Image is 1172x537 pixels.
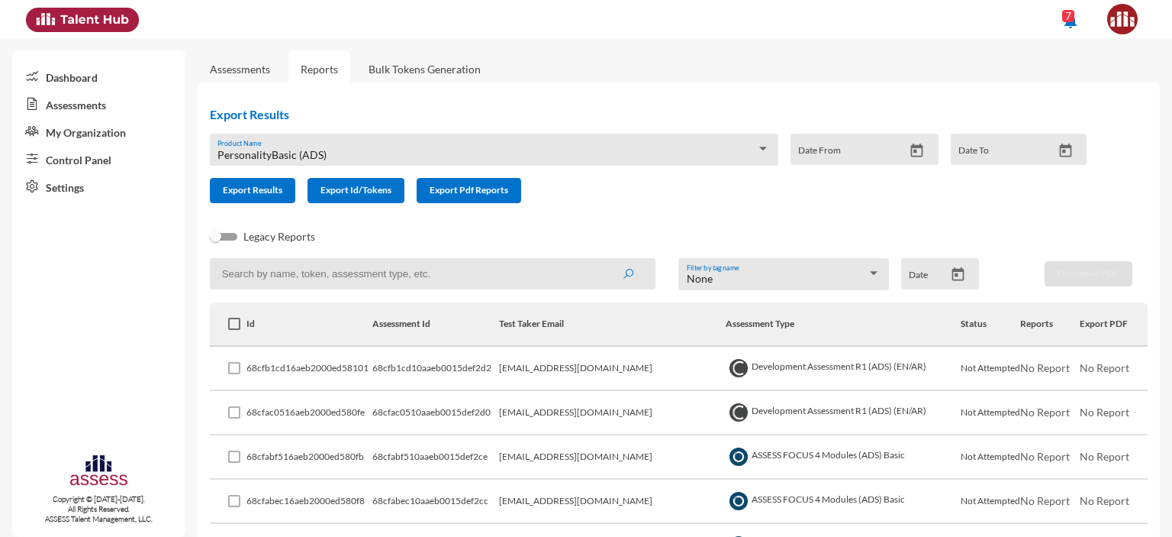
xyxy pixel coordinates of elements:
th: Test Taker Email [499,302,726,347]
td: [EMAIL_ADDRESS][DOMAIN_NAME] [499,435,726,480]
th: Export PDF [1080,302,1148,347]
button: Export Id/Tokens [307,178,404,203]
span: PersonalityBasic (ADS) [217,148,327,161]
span: No Report [1080,494,1129,507]
button: Export Pdf Reports [417,178,521,203]
button: Export Results [210,178,295,203]
mat-icon: notifications [1061,11,1080,30]
a: Control Panel [12,145,185,173]
td: 68cfabf516aeb2000ed580fb [246,435,372,480]
td: 68cfb1cd16aeb2000ed58101 [246,347,372,391]
input: Search by name, token, assessment type, etc. [210,258,655,290]
h2: Export Results [210,107,1099,121]
td: ASSESS FOCUS 4 Modules (ADS) Basic [726,435,960,480]
th: Status [961,302,1020,347]
a: Bulk Tokens Generation [356,50,493,88]
span: Export Results [223,184,282,196]
td: ASSESS FOCUS 4 Modules (ADS) Basic [726,480,960,524]
td: 68cfabec10aaeb0015def2cc [372,480,499,524]
span: Download PDF [1058,267,1119,279]
td: 68cfb1cd10aaeb0015def2d2 [372,347,499,391]
td: Development Assessment R1 (ADS) (EN/AR) [726,347,960,391]
th: Assessment Id [372,302,499,347]
td: 68cfabec16aeb2000ed580f8 [246,480,372,524]
td: [EMAIL_ADDRESS][DOMAIN_NAME] [499,480,726,524]
div: 7 [1062,10,1074,22]
td: Not Attempted [961,435,1020,480]
span: No Report [1020,406,1070,419]
span: No Report [1020,494,1070,507]
td: 68cfabf510aaeb0015def2ce [372,435,499,480]
td: Development Assessment R1 (ADS) (EN/AR) [726,391,960,435]
th: Assessment Type [726,302,960,347]
p: Copyright © [DATE]-[DATE]. All Rights Reserved. ASSESS Talent Management, LLC. [12,494,185,524]
a: My Organization [12,118,185,145]
a: Assessments [12,90,185,118]
button: Download PDF [1045,261,1132,286]
td: [EMAIL_ADDRESS][DOMAIN_NAME] [499,347,726,391]
td: Not Attempted [961,480,1020,524]
span: No Report [1080,361,1129,374]
td: [EMAIL_ADDRESS][DOMAIN_NAME] [499,391,726,435]
span: Export Pdf Reports [430,184,508,196]
a: Settings [12,173,185,200]
th: Id [246,302,372,347]
a: Reports [288,50,350,88]
span: No Report [1080,450,1129,463]
td: Not Attempted [961,347,1020,391]
a: Dashboard [12,63,185,90]
td: Not Attempted [961,391,1020,435]
span: None [687,272,713,285]
th: Reports [1020,302,1080,347]
a: Assessments [210,63,270,76]
td: 68cfac0516aeb2000ed580fe [246,391,372,435]
span: No Report [1020,450,1070,463]
button: Open calendar [1052,143,1079,159]
td: 68cfac0510aaeb0015def2d0 [372,391,499,435]
span: No Report [1080,406,1129,419]
button: Open calendar [945,267,971,283]
span: Legacy Reports [243,228,315,246]
button: Open calendar [903,143,930,159]
span: Export Id/Tokens [320,184,391,196]
span: No Report [1020,361,1070,374]
img: assesscompany-logo.png [69,453,129,490]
